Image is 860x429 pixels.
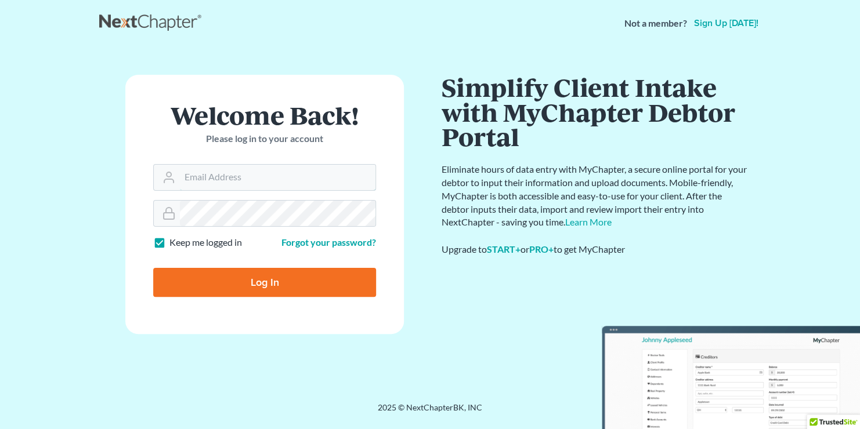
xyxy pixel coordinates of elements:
a: Sign up [DATE]! [692,19,761,28]
a: Forgot your password? [281,237,376,248]
h1: Welcome Back! [153,103,376,128]
input: Log In [153,268,376,297]
a: Learn More [565,216,612,227]
label: Keep me logged in [169,236,242,249]
div: 2025 © NextChapterBK, INC [99,402,761,423]
strong: Not a member? [624,17,687,30]
a: PRO+ [529,243,554,255]
p: Please log in to your account [153,132,376,146]
div: Upgrade to or to get MyChapter [442,243,749,256]
input: Email Address [180,165,375,190]
a: START+ [487,243,521,255]
h1: Simplify Client Intake with MyChapter Debtor Portal [442,75,749,149]
p: Eliminate hours of data entry with MyChapter, a secure online portal for your debtor to input the... [442,163,749,229]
